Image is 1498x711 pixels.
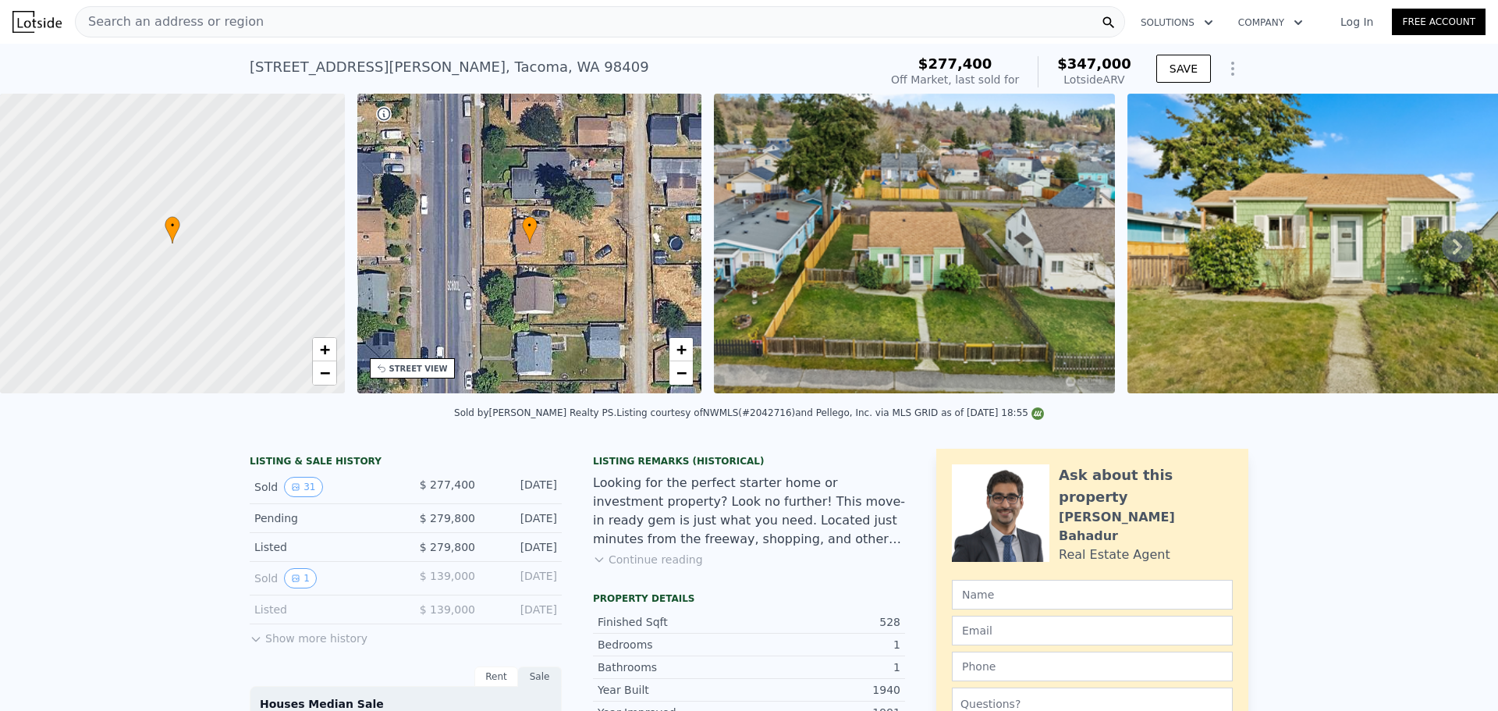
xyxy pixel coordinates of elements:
button: View historical data [284,568,317,588]
input: Phone [952,652,1233,681]
div: Property details [593,592,905,605]
button: Continue reading [593,552,703,567]
span: + [319,340,329,359]
span: $ 279,800 [420,512,475,524]
button: Show Options [1217,53,1248,84]
div: Off Market, last sold for [891,72,1019,87]
div: Listed [254,539,393,555]
div: Looking for the perfect starter home or investment property? Look no further! This move-in ready ... [593,474,905,549]
span: $ 277,400 [420,478,475,491]
input: Name [952,580,1233,610]
div: Sold by [PERSON_NAME] Realty PS . [454,407,616,418]
a: Free Account [1392,9,1486,35]
div: [PERSON_NAME] Bahadur [1059,508,1233,546]
div: Bedrooms [598,637,749,652]
div: [DATE] [488,602,557,617]
a: Zoom out [669,361,693,385]
div: 1940 [749,682,900,698]
div: Lotside ARV [1057,72,1131,87]
a: Log In [1322,14,1392,30]
div: Sale [518,667,562,687]
span: • [165,219,180,233]
div: Listing Remarks (Historical) [593,455,905,467]
div: 528 [749,614,900,630]
a: Zoom in [669,338,693,361]
div: Real Estate Agent [1059,546,1170,564]
button: Company [1226,9,1315,37]
span: • [522,219,538,233]
button: Show more history [250,624,367,646]
div: Finished Sqft [598,614,749,630]
img: Sale: 126096452 Parcel: 100578076 [714,94,1114,393]
a: Zoom in [313,338,336,361]
span: − [319,363,329,382]
span: $ 139,000 [420,603,475,616]
span: $ 279,800 [420,541,475,553]
div: Year Built [598,682,749,698]
div: STREET VIEW [389,363,448,375]
div: [DATE] [488,539,557,555]
img: Lotside [12,11,62,33]
div: [STREET_ADDRESS][PERSON_NAME] , Tacoma , WA 98409 [250,56,649,78]
button: View historical data [284,477,322,497]
span: $ 139,000 [420,570,475,582]
div: Bathrooms [598,659,749,675]
a: Zoom out [313,361,336,385]
div: [DATE] [488,477,557,497]
span: − [676,363,687,382]
span: $277,400 [918,55,992,72]
img: NWMLS Logo [1031,407,1044,420]
div: 1 [749,637,900,652]
div: Listed [254,602,393,617]
span: + [676,340,687,359]
div: 1 [749,659,900,675]
div: [DATE] [488,510,557,526]
span: $347,000 [1057,55,1131,72]
div: Sold [254,477,393,497]
div: Ask about this property [1059,464,1233,508]
button: SAVE [1156,55,1211,83]
button: Solutions [1128,9,1226,37]
div: Sold [254,568,393,588]
div: • [522,216,538,244]
div: LISTING & SALE HISTORY [250,455,562,471]
span: Search an address or region [76,12,264,31]
div: • [165,216,180,244]
input: Email [952,616,1233,645]
div: Listing courtesy of NWMLS (#2042716) and Pellego, Inc. via MLS GRID as of [DATE] 18:55 [616,407,1044,418]
div: Pending [254,510,393,526]
div: [DATE] [488,568,557,588]
div: Rent [474,667,518,687]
